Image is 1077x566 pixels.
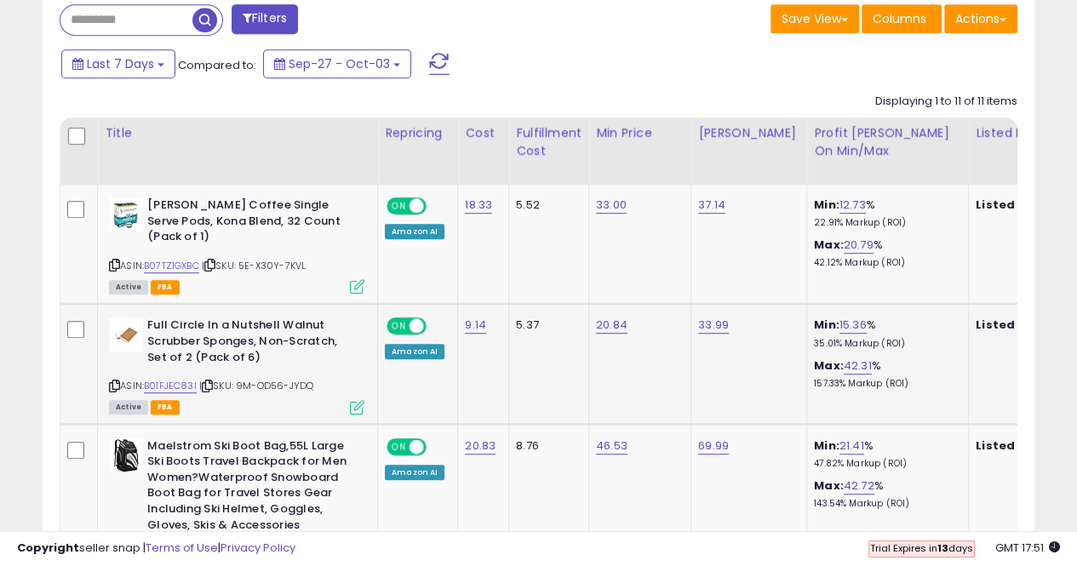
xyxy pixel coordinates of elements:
span: OFF [424,319,451,334]
a: B01FJEC83I [144,379,197,393]
b: Max: [814,357,844,374]
a: 20.83 [465,437,496,455]
div: % [814,317,955,349]
div: [PERSON_NAME] [698,124,799,142]
a: Privacy Policy [221,540,295,556]
div: Amazon AI [385,344,444,359]
div: Displaying 1 to 11 of 11 items [875,94,1017,110]
a: 9.14 [465,317,486,334]
b: [PERSON_NAME] Coffee Single Serve Pods, Kona Blend, 32 Count (Pack of 1) [147,197,354,249]
a: 21.41 [839,437,864,455]
a: 69.99 [698,437,729,455]
p: 22.91% Markup (ROI) [814,217,955,229]
b: Max: [814,477,844,494]
a: Terms of Use [146,540,218,556]
b: Listed Price: [976,437,1053,454]
b: Full Circle In a Nutshell Walnut Scrubber Sponges, Non-Scratch, Set of 2 (Pack of 6) [147,317,354,369]
span: | SKU: 9M-OD56-JYDQ [199,379,313,392]
b: Min: [814,317,839,333]
div: Repricing [385,124,450,142]
span: FBA [151,400,180,414]
button: Last 7 Days [61,49,175,78]
b: Maelstrom Ski Boot Bag,55L Large Ski Boots Travel Backpack for Men Women?Waterproof Snowboard Boo... [147,438,354,537]
a: 33.00 [596,197,627,214]
a: 18.33 [465,197,492,214]
th: The percentage added to the cost of goods (COGS) that forms the calculator for Min & Max prices. [807,117,969,185]
b: 13 [937,541,948,555]
div: 8.76 [516,438,576,454]
div: Amazon AI [385,224,444,239]
div: % [814,438,955,470]
b: Min: [814,437,839,454]
div: % [814,237,955,269]
span: All listings currently available for purchase on Amazon [109,280,148,294]
span: ON [388,319,410,334]
p: 157.33% Markup (ROI) [814,378,955,390]
div: % [814,478,955,510]
img: 31OHFLWCLML._SL40_.jpg [109,317,143,352]
a: 42.72 [844,477,874,495]
button: Save View [771,4,859,33]
strong: Copyright [17,540,79,556]
span: OFF [424,439,451,454]
img: 41Sma5QfILL._SL40_.jpg [109,438,143,472]
p: 35.01% Markup (ROI) [814,338,955,350]
div: Cost [465,124,501,142]
a: 15.36 [839,317,867,334]
div: Amazon AI [385,465,444,480]
span: Last 7 Days [87,55,154,72]
div: Fulfillment Cost [516,124,581,160]
button: Filters [232,4,298,34]
span: Columns [873,10,926,27]
a: 37.14 [698,197,725,214]
div: ASIN: [109,197,364,292]
div: % [814,197,955,229]
a: 46.53 [596,437,627,455]
div: Profit [PERSON_NAME] on Min/Max [814,124,961,160]
div: Min Price [596,124,684,142]
a: 20.84 [596,317,627,334]
span: ON [388,439,410,454]
p: 42.12% Markup (ROI) [814,257,955,269]
p: 47.82% Markup (ROI) [814,458,955,470]
a: B07TZ1GXBC [144,259,199,273]
a: 33.99 [698,317,729,334]
span: ON [388,199,410,214]
span: OFF [424,199,451,214]
span: | SKU: 5E-X30Y-7KVL [202,259,306,272]
div: % [814,358,955,390]
span: Sep-27 - Oct-03 [289,55,390,72]
a: 20.79 [844,237,874,254]
div: Title [105,124,370,142]
span: Trial Expires in days [870,541,973,555]
a: 42.31 [844,357,872,374]
b: Min: [814,197,839,213]
span: All listings currently available for purchase on Amazon [109,400,148,414]
span: Compared to: [178,57,256,73]
div: seller snap | | [17,540,295,557]
p: 143.54% Markup (ROI) [814,498,955,510]
b: Max: [814,237,844,253]
button: Actions [944,4,1017,33]
div: 5.37 [516,317,576,333]
a: 12.73 [839,197,866,214]
button: Columns [862,4,942,33]
div: ASIN: [109,317,364,412]
button: Sep-27 - Oct-03 [263,49,411,78]
b: Listed Price: [976,197,1053,213]
b: Listed Price: [976,317,1053,333]
div: 5.52 [516,197,576,213]
span: 2025-10-11 17:51 GMT [995,540,1060,556]
img: 517+r4l1YLS._SL40_.jpg [109,197,143,232]
span: FBA [151,280,180,294]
